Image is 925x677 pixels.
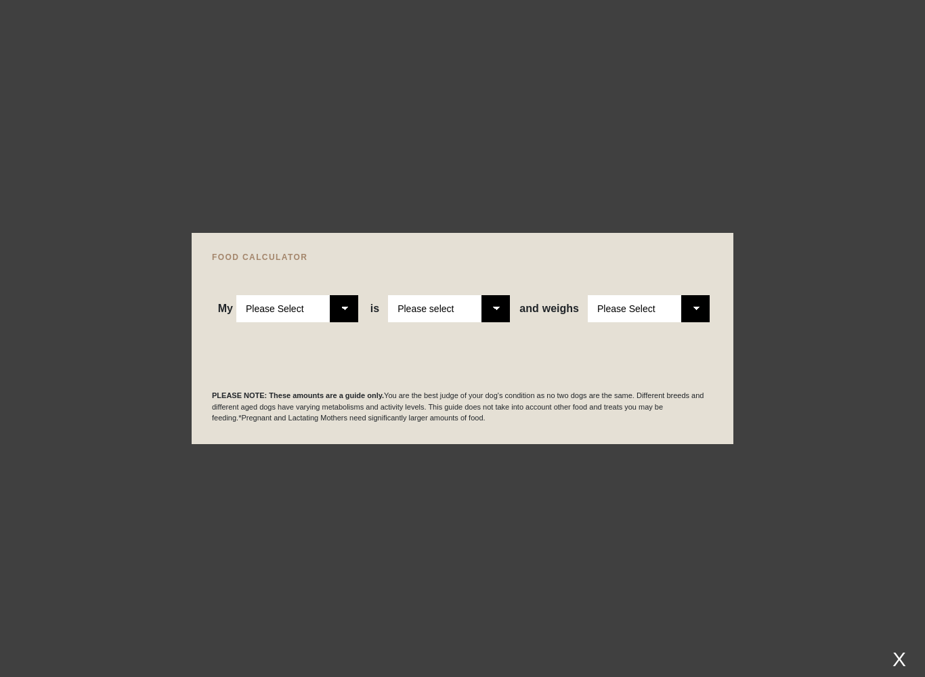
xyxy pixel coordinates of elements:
[212,253,713,261] h4: FOOD CALCULATOR
[212,390,713,424] p: You are the best judge of your dog's condition as no two dogs are the same. Different breeds and ...
[218,303,233,315] span: My
[519,303,579,315] span: weighs
[370,303,379,315] span: is
[887,648,911,670] div: X
[519,303,542,315] span: and
[212,391,384,399] b: PLEASE NOTE: These amounts are a guide only.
